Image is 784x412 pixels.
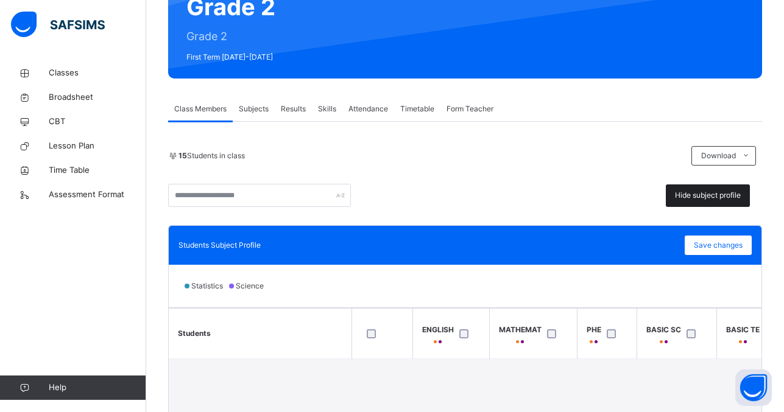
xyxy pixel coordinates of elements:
[178,151,187,160] b: 15
[178,150,245,161] span: Students in class
[49,116,146,128] span: CBT
[49,140,146,152] span: Lesson Plan
[239,103,269,114] span: Subjects
[281,103,306,114] span: Results
[701,150,736,161] span: Download
[49,91,146,103] span: Broadsheet
[169,309,351,359] th: Students
[174,103,227,114] span: Class Members
[726,324,760,335] span: BASIC TE
[646,324,681,335] span: BASIC SC
[49,67,146,79] span: Classes
[178,240,261,250] span: Students Subject Profile
[694,240,743,251] span: Save changes
[587,324,601,335] span: PHE
[447,103,493,114] span: Form Teacher
[49,164,146,176] span: Time Table
[675,190,741,201] span: Hide subject profile
[348,103,388,114] span: Attendance
[400,103,434,114] span: Timetable
[499,324,542,335] span: MATHEMAT
[735,369,772,406] button: Open asap
[191,281,223,290] span: Statistics
[236,281,264,290] span: Science
[49,382,146,394] span: Help
[318,103,336,114] span: Skills
[422,324,454,335] span: ENGLISH
[49,189,146,201] span: Assessment Format
[11,12,105,37] img: safsims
